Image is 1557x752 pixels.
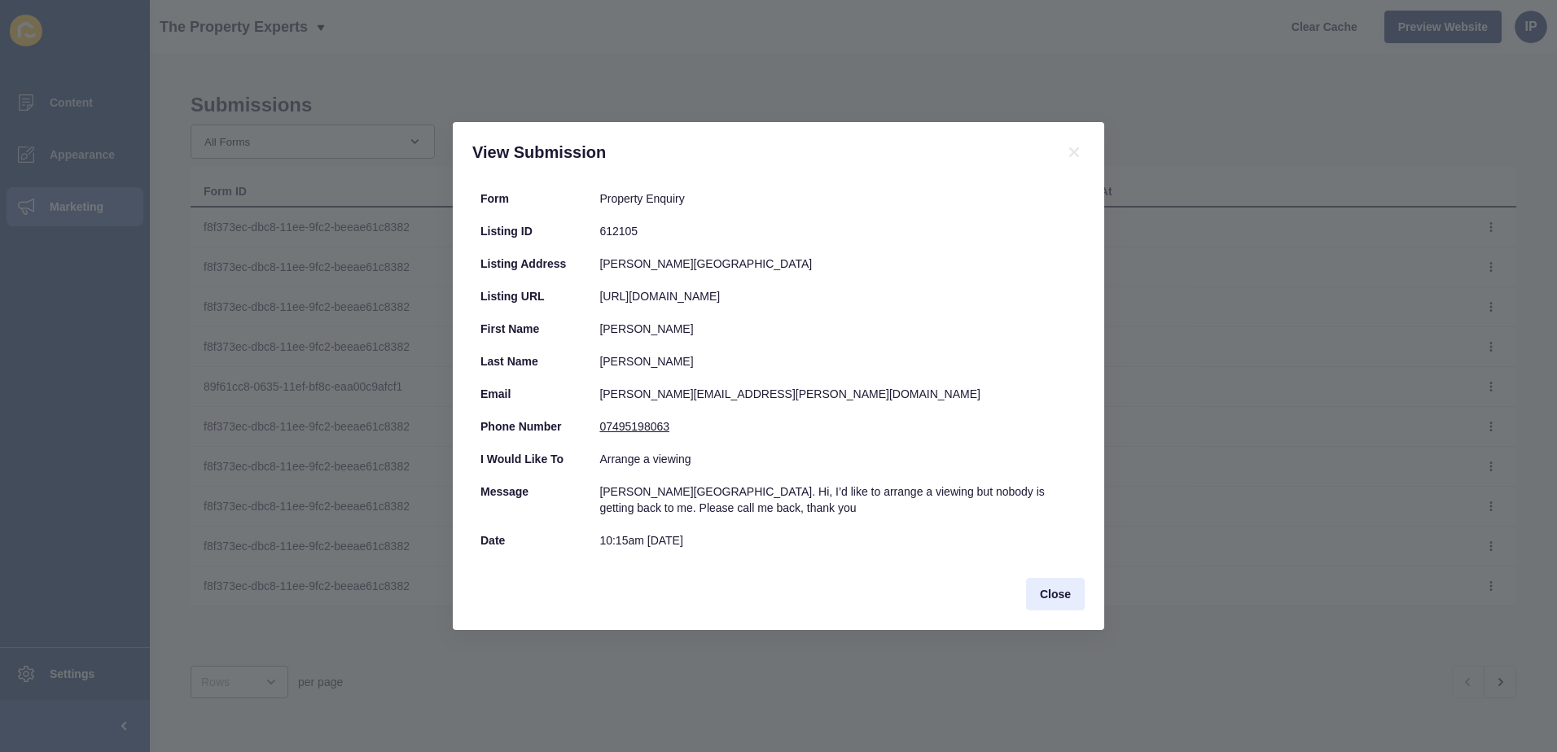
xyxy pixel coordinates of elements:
[599,483,1077,516] div: [PERSON_NAME][GEOGRAPHIC_DATA]. Hi, I’d like to arrange a viewing but nobody is getting back to m...
[599,190,1077,207] div: Property Enquiry
[599,223,1077,239] div: 612105
[480,192,509,205] b: Form
[480,225,533,238] b: Listing ID
[599,534,682,547] time: 10:15am [DATE]
[599,451,1077,467] div: Arrange a viewing
[480,290,545,303] b: Listing URL
[480,355,538,368] b: Last Name
[480,322,539,335] b: First Name
[599,321,1077,337] div: [PERSON_NAME]
[1040,586,1071,602] span: Close
[599,420,669,433] tcxspan: Call 07495198063 via 3CX
[599,256,1077,272] div: [PERSON_NAME][GEOGRAPHIC_DATA]
[480,257,566,270] b: Listing Address
[480,485,529,498] b: Message
[599,288,1077,304] div: [URL][DOMAIN_NAME]
[599,353,1077,369] div: [PERSON_NAME]
[472,142,1044,163] h1: View Submission
[480,453,564,466] b: I would like to
[599,386,1077,402] div: [PERSON_NAME][EMAIL_ADDRESS][PERSON_NAME][DOMAIN_NAME]
[1026,578,1085,610] button: Close
[480,387,511,400] b: Email
[480,420,562,433] b: Phone Number
[480,534,505,547] b: Date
